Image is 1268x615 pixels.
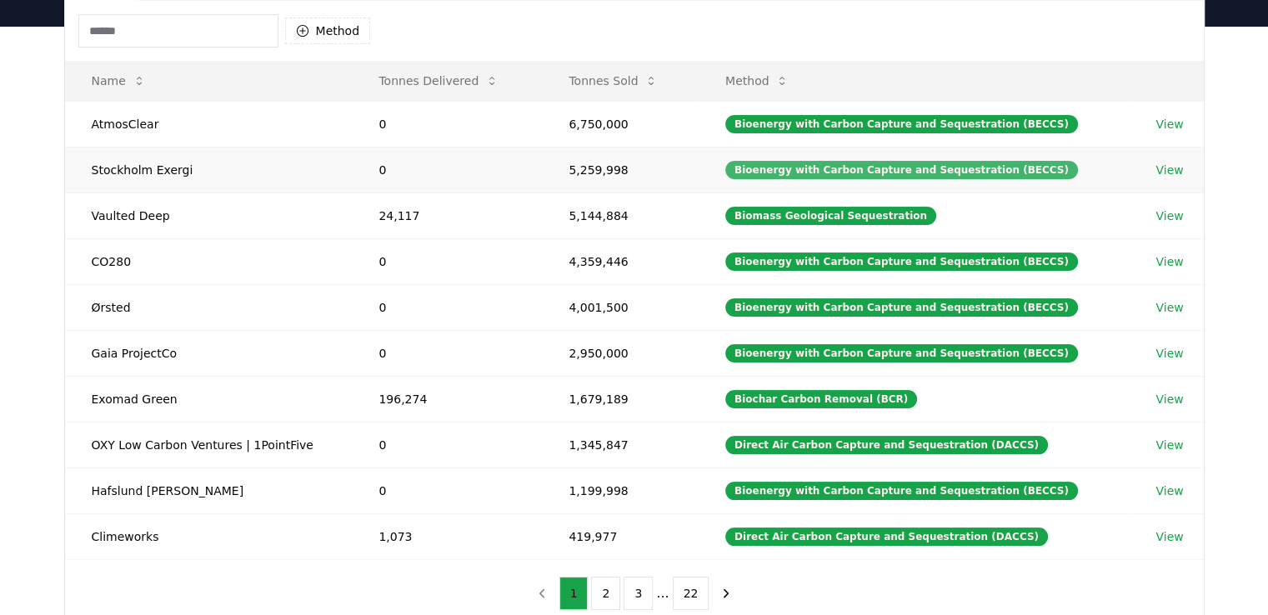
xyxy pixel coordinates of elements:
a: View [1155,528,1183,545]
td: 419,977 [542,513,699,559]
a: View [1155,253,1183,270]
div: Direct Air Carbon Capture and Sequestration (DACCS) [725,527,1048,546]
div: Biomass Geological Sequestration [725,207,936,225]
a: View [1155,482,1183,499]
a: View [1155,162,1183,178]
td: 2,950,000 [542,330,699,376]
td: Gaia ProjectCo [65,330,353,376]
td: Stockholm Exergi [65,147,353,192]
td: 4,359,446 [542,238,699,284]
td: OXY Low Carbon Ventures | 1PointFive [65,422,353,467]
td: 1,073 [352,513,542,559]
td: 4,001,500 [542,284,699,330]
td: 1,679,189 [542,376,699,422]
div: Bioenergy with Carbon Capture and Sequestration (BECCS) [725,115,1078,133]
li: ... [656,583,669,603]
a: View [1155,345,1183,362]
button: Name [78,64,159,97]
button: Method [712,64,803,97]
td: 0 [352,330,542,376]
button: 22 [673,577,709,610]
td: 1,345,847 [542,422,699,467]
div: Bioenergy with Carbon Capture and Sequestration (BECCS) [725,298,1078,317]
a: View [1155,116,1183,132]
button: 3 [624,577,653,610]
td: 5,144,884 [542,192,699,238]
td: 0 [352,467,542,513]
td: 24,117 [352,192,542,238]
a: View [1155,437,1183,453]
td: 196,274 [352,376,542,422]
td: 0 [352,147,542,192]
div: Bioenergy with Carbon Capture and Sequestration (BECCS) [725,161,1078,179]
button: Tonnes Sold [555,64,671,97]
a: View [1155,299,1183,316]
td: AtmosClear [65,101,353,147]
td: CO280 [65,238,353,284]
td: 1,199,998 [542,467,699,513]
td: 5,259,998 [542,147,699,192]
div: Bioenergy with Carbon Capture and Sequestration (BECCS) [725,344,1078,362]
button: 2 [591,577,620,610]
td: 0 [352,422,542,467]
td: Climeworks [65,513,353,559]
div: Bioenergy with Carbon Capture and Sequestration (BECCS) [725,482,1078,500]
button: next page [712,577,740,610]
div: Biochar Carbon Removal (BCR) [725,390,917,408]
td: 0 [352,284,542,330]
td: 0 [352,238,542,284]
a: View [1155,391,1183,407]
button: Method [285,17,371,44]
a: View [1155,207,1183,224]
td: Hafslund [PERSON_NAME] [65,467,353,513]
td: 0 [352,101,542,147]
td: Vaulted Deep [65,192,353,238]
td: Exomad Green [65,376,353,422]
div: Direct Air Carbon Capture and Sequestration (DACCS) [725,436,1048,454]
td: 6,750,000 [542,101,699,147]
button: 1 [559,577,589,610]
td: Ørsted [65,284,353,330]
div: Bioenergy with Carbon Capture and Sequestration (BECCS) [725,252,1078,271]
button: Tonnes Delivered [365,64,512,97]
